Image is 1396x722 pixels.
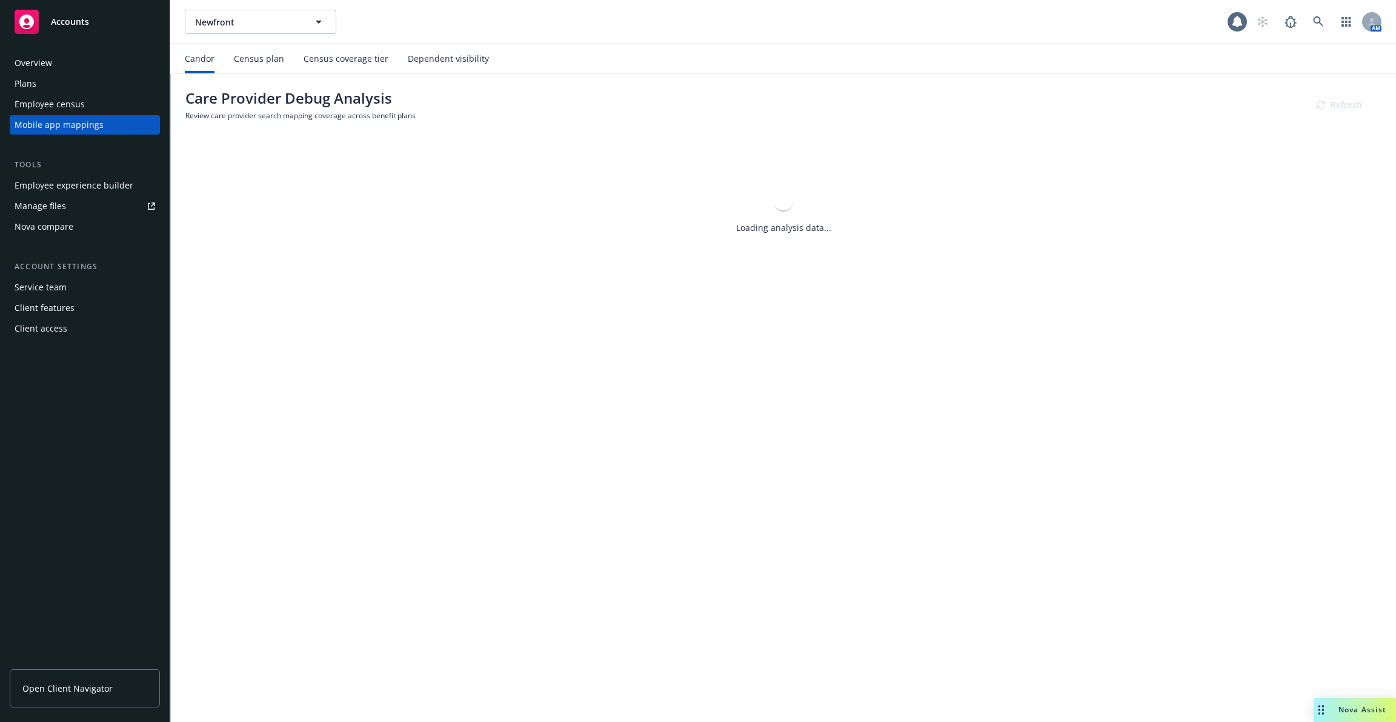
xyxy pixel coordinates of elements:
a: Employee experience builder [10,176,160,195]
a: Switch app [1334,10,1358,34]
div: Census plan [234,54,284,64]
button: Nova Assist [1314,698,1396,722]
a: Employee census [10,95,160,114]
div: Drag to move [1314,698,1329,722]
span: Accounts [51,17,89,27]
div: Employee census [15,95,85,114]
a: Mobile app mappings [10,115,160,135]
div: Client features [15,298,75,318]
a: Search [1306,10,1331,34]
span: Open Client Navigator [22,682,113,695]
a: Service team [10,278,160,297]
div: Dependent visibility [408,54,489,64]
a: Start snowing [1251,10,1275,34]
div: Tools [10,159,160,171]
a: Client features [10,298,160,318]
a: Report a Bug [1278,10,1303,34]
a: Client access [10,319,160,338]
p: Loading analysis data... [736,221,831,234]
div: Service team [15,278,67,297]
div: Candor [185,54,214,64]
div: Census coverage tier [304,54,388,64]
a: Accounts [10,5,160,39]
span: Newfront [195,16,300,28]
div: Manage files [15,196,66,216]
p: Review care provider search mapping coverage across benefit plans [185,110,416,121]
div: Mobile app mappings [15,115,104,135]
a: Nova compare [10,217,160,236]
div: Account settings [10,261,160,273]
span: Nova Assist [1338,704,1386,715]
div: Client access [15,319,67,338]
a: Overview [10,53,160,73]
div: Plans [15,74,36,93]
a: Manage files [10,196,160,216]
div: Overview [15,53,52,73]
div: Nova compare [15,217,73,236]
a: Plans [10,74,160,93]
h1: Care Provider Debug Analysis [185,89,416,108]
div: Employee experience builder [15,176,133,195]
button: Newfront [185,10,336,34]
